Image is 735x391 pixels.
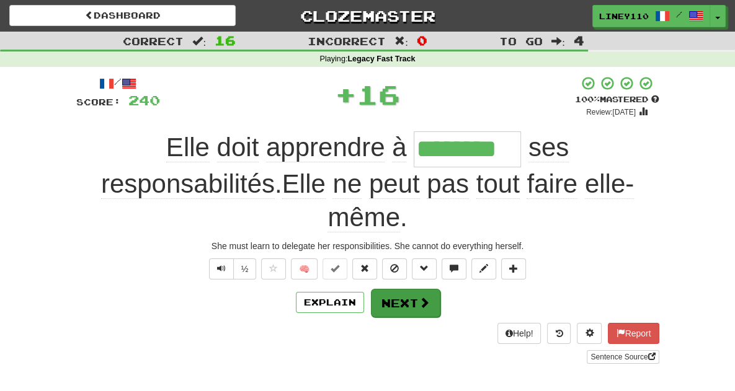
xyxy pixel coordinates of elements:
span: 16 [357,79,400,110]
span: To go [499,35,543,47]
button: Add to collection (alt+a) [501,258,526,279]
span: peut [369,169,420,199]
button: Edit sentence (alt+d) [471,258,496,279]
span: . . [101,133,634,232]
span: : [551,36,565,46]
button: Favorite sentence (alt+f) [261,258,286,279]
button: Help! [497,323,541,344]
button: 🧠 [291,258,318,279]
span: Correct [123,35,184,47]
a: Clozemaster [254,5,481,27]
div: / [76,76,160,91]
small: Review: [DATE] [586,108,636,116]
span: pas [427,169,469,199]
span: tout [476,169,520,199]
button: Reset to 0% Mastered (alt+r) [352,258,377,279]
a: Sentence Source [587,350,659,364]
span: Score: [76,97,121,107]
span: ne [332,169,362,199]
div: She must learn to delegate her responsibilities. She cannot do everything herself. [76,240,659,252]
span: Liney110 [599,11,649,22]
a: Dashboard [9,5,236,26]
span: Elle [166,133,210,162]
span: responsabilités [101,169,275,199]
span: 100 % [575,94,600,104]
span: à [392,133,406,162]
span: : [394,36,408,46]
span: faire [527,169,577,199]
button: Grammar (alt+g) [412,258,437,279]
span: doit [217,133,259,162]
span: apprendre [266,133,385,162]
strong: Legacy Fast Track [347,55,415,63]
span: Elle [282,169,326,199]
span: 240 [128,92,160,108]
a: Liney110 / [592,5,710,27]
span: : [192,36,206,46]
button: Discuss sentence (alt+u) [442,258,466,279]
button: Explain [296,292,364,313]
button: Play sentence audio (ctl+space) [209,258,234,279]
span: + [335,76,357,113]
span: 16 [215,33,236,48]
button: Round history (alt+y) [547,323,571,344]
span: 4 [574,33,584,48]
button: Next [371,289,440,317]
div: Text-to-speech controls [207,258,257,279]
span: 0 [417,33,427,48]
button: ½ [233,258,257,279]
span: Incorrect [308,35,386,47]
button: Report [608,323,659,344]
button: Ignore sentence (alt+i) [382,258,407,279]
span: ses [528,133,569,162]
button: Set this sentence to 100% Mastered (alt+m) [323,258,347,279]
span: / [676,10,682,19]
div: Mastered [575,94,659,105]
